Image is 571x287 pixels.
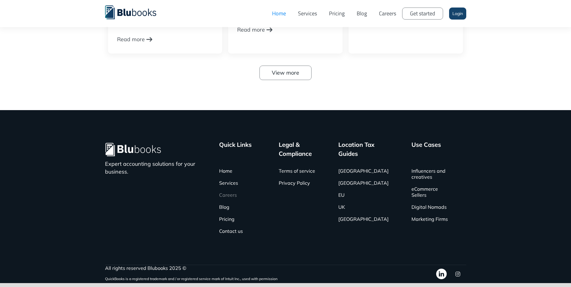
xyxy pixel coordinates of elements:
a: UK [338,201,345,213]
p: Expert accounting solutions for your business. [105,160,203,176]
a: Home [219,165,232,177]
a: Contact us [219,225,243,237]
a: View more [259,66,312,80]
div: Quick Links ‍ [219,140,252,158]
div: Use Cases ‍ [411,140,441,158]
a: Careers [373,5,402,23]
a: Blog [351,5,373,23]
div: Read more [117,31,145,48]
a: Influencers and creatives [411,165,448,183]
a: Terms of service [279,165,315,177]
div: Read more [237,21,265,38]
a: Privacy Policy [279,177,310,189]
a: Careers [219,189,237,201]
a: Login [449,8,466,20]
a: eCommerce Sellers [411,183,448,201]
a: Pricing [219,213,234,225]
div: Location Tax Guides [338,140,395,158]
sup: QuickBooks is a registered trademark and / or registered service mark of Intuit Inc., used with p... [105,276,278,281]
a: [GEOGRAPHIC_DATA] [338,165,389,177]
a: home [105,5,165,19]
a: Services [219,177,238,189]
a: Services [292,5,323,23]
a: Marketing Firms [411,213,448,225]
a: Home [266,5,292,23]
a: [GEOGRAPHIC_DATA] [338,213,389,225]
a: Read more [234,21,272,38]
a: Digital Nomads [411,201,447,213]
div: All rights reserved Blubooks 2025 © [105,265,278,271]
a: Blog [219,201,229,213]
a: EU [338,189,345,201]
a: [GEOGRAPHIC_DATA] [338,177,389,189]
a: Get started [402,8,443,20]
div: Legal & Compliance [279,140,321,158]
a: Pricing [323,5,351,23]
a: Read more [114,31,152,48]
